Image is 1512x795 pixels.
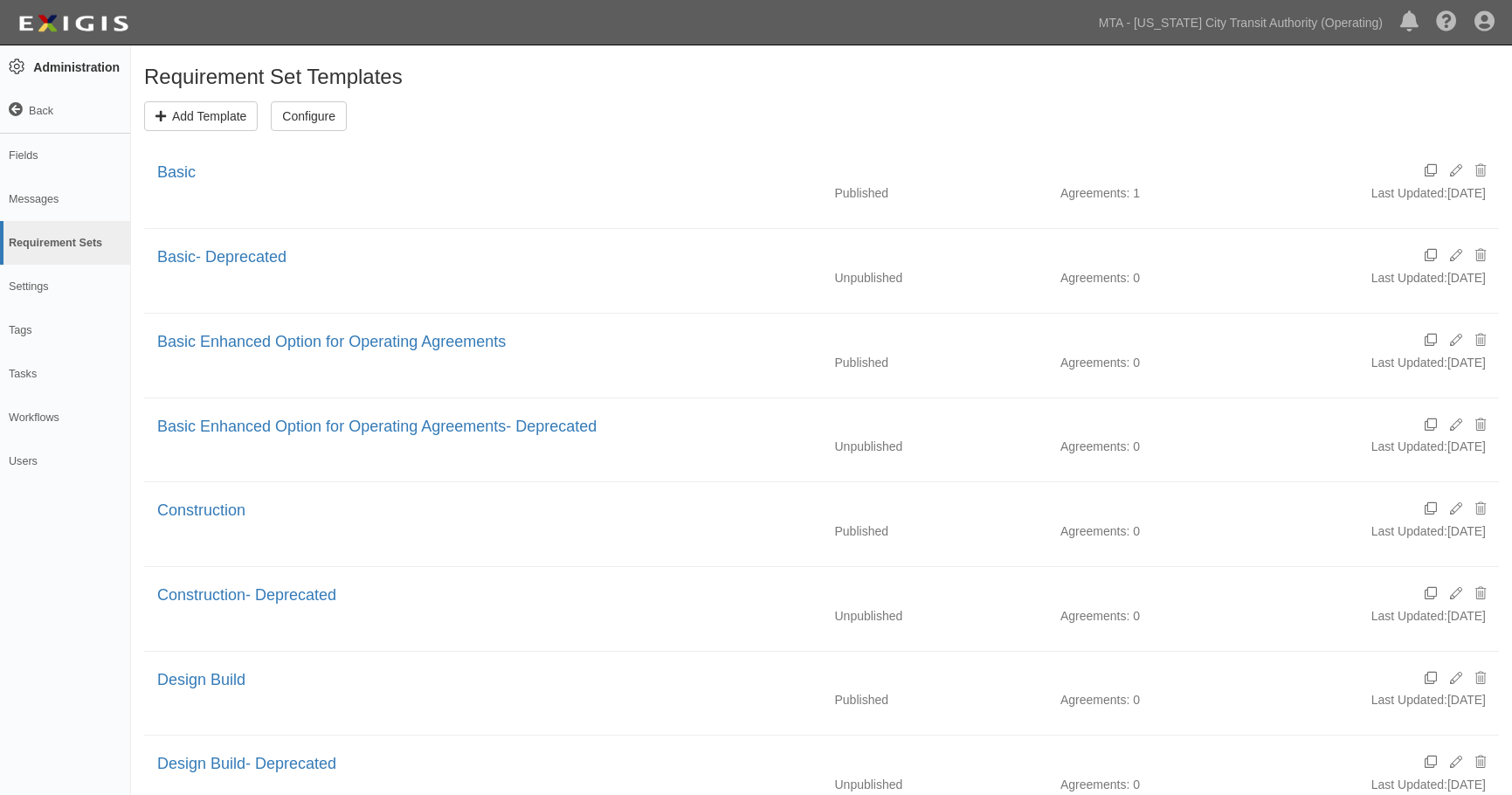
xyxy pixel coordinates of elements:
[1060,607,1140,625] div: Agreements: 0
[157,246,1425,269] div: Basic- Deprecated
[835,269,903,287] div: Unpublished
[1090,5,1391,40] a: MTA - [US_STATE] City Transit Authority (Operating)
[835,522,889,540] div: Published
[157,248,287,266] a: Basic- Deprecated
[1437,669,1462,687] a: Unpublish Requirement Set Template to activate this option
[157,500,1425,522] div: Construction
[1425,331,1437,349] a: Clone Requirement Set
[157,753,1425,776] div: Design Build- Deprecated
[835,691,889,709] div: Published
[1371,184,1447,202] p: Last Updated:
[1371,354,1447,371] p: Last Updated:
[1371,691,1447,709] p: Last Updated:
[1437,584,1462,602] a: Edit Requirement Template
[1437,416,1462,433] a: Edit Requirement Template
[835,776,903,793] div: Unpublished
[157,331,1425,354] div: Basic Enhanced Option for Operating Agreements
[1425,500,1437,517] a: Clone Requirement Set
[157,418,597,435] a: Basic Enhanced Option for Operating Agreements- Deprecated
[1371,269,1486,295] div: [DATE]
[1371,184,1486,211] div: [DATE]
[1371,269,1447,287] p: Last Updated:
[1371,607,1486,633] div: [DATE]
[1437,500,1462,517] a: Unpublish Requirement Set Template to activate this option
[1060,184,1140,202] div: Agreements: 1
[835,354,889,371] div: Published
[157,669,1425,692] div: Design Build
[1371,776,1447,793] p: Last Updated:
[157,162,1425,184] div: Basic
[1437,753,1462,771] a: Edit Requirement Template
[1425,246,1437,264] a: Clone Requirement Set
[1371,522,1486,549] div: [DATE]
[144,66,1499,88] h1: Requirement Set Templates
[157,416,1425,439] div: Basic Enhanced Option for Operating Agreements- Deprecated
[1060,776,1140,793] div: Agreements: 0
[1425,669,1437,687] a: Clone Requirement Set
[1425,162,1437,179] a: Clone Requirement Set
[1371,691,1486,717] div: [DATE]
[1437,246,1462,264] a: Edit Requirement Template
[1060,269,1140,287] div: Agreements: 0
[1437,162,1462,179] a: Unpublish Requirement Set Template to activate this option
[1371,522,1447,540] p: Last Updated:
[1060,354,1140,371] div: Agreements: 0
[271,101,347,131] a: Configure
[1060,691,1140,709] div: Agreements: 0
[1371,354,1486,380] div: [DATE]
[157,586,336,604] a: Construction- Deprecated
[835,184,889,202] div: Published
[1437,331,1462,349] a: Unpublish Requirement Set Template to activate this option
[157,671,245,688] a: Design Build
[1371,607,1447,625] p: Last Updated:
[157,755,336,772] a: Design Build- Deprecated
[1436,12,1457,33] i: Help Center - Complianz
[1371,438,1486,464] div: [DATE]
[835,438,903,455] div: Unpublished
[157,163,196,181] a: Basic
[1425,416,1437,433] a: Clone Requirement Set
[835,607,903,625] div: Unpublished
[157,333,506,350] a: Basic Enhanced Option for Operating Agreements
[1060,438,1140,455] div: Agreements: 0
[13,8,134,39] img: Logo
[1425,584,1437,602] a: Clone Requirement Set
[1425,753,1437,771] a: Clone Requirement Set
[1371,438,1447,455] p: Last Updated:
[33,60,120,74] strong: Administration
[1060,522,1140,540] div: Agreements: 0
[157,501,245,519] a: Construction
[144,101,258,131] a: Add Template
[157,584,1425,607] div: Construction- Deprecated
